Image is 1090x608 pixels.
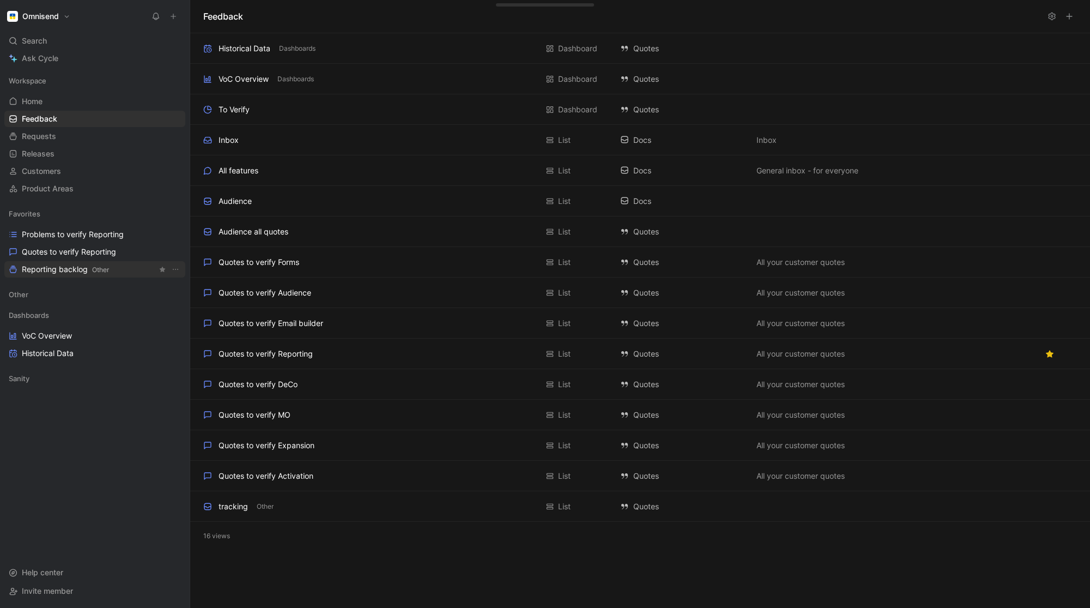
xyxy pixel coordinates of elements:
button: Dashboards [275,74,316,84]
span: Problems to verify Reporting [22,229,124,240]
button: All your customer quotes [754,256,847,269]
span: Requests [22,131,56,142]
div: Audience all quotesList QuotesView actions [190,216,1090,247]
span: Favorites [9,208,40,219]
button: Inbox [754,134,779,147]
div: Quotes to verify ReportingList QuotesAll your customer quotesView actions [190,339,1090,369]
div: Quotes to verify DeCo [219,378,298,391]
span: Quotes to verify Reporting [22,246,116,257]
div: Quotes to verify Activation [219,469,313,483]
div: Dashboard [558,42,597,55]
div: List [558,347,571,360]
span: Ask Cycle [22,52,58,65]
div: Quotes [620,256,746,269]
button: All your customer quotes [754,347,847,360]
div: Quotes [620,469,746,483]
span: All your customer quotes [756,317,845,330]
a: Feedback [4,111,185,127]
button: All your customer quotes [754,378,847,391]
div: VoC Overview [219,73,269,86]
div: Quotes [620,225,746,238]
span: All your customer quotes [756,286,845,299]
div: Docs [620,134,746,147]
span: Other [9,289,28,300]
div: Inbox [219,134,239,147]
div: Quotes [620,347,746,360]
span: Customers [22,166,61,177]
a: Releases [4,146,185,162]
button: All your customer quotes [754,317,847,330]
div: Quotes [620,317,746,330]
div: tracking [219,500,248,513]
a: Historical Data [4,345,185,362]
div: List [558,256,571,269]
button: All your customer quotes [754,408,847,422]
div: Sanity [4,370,185,387]
span: Invite member [22,586,73,595]
div: Quotes to verify Expansion [219,439,314,452]
div: Dashboard [558,73,597,86]
div: AudienceList DocsView actions [190,186,1090,216]
span: Sanity [9,373,29,384]
div: Quotes to verify Reporting [219,347,313,360]
div: To VerifyDashboard QuotesView actions [190,94,1090,125]
div: Other [4,286,185,306]
div: List [558,134,571,147]
div: Quotes [620,103,746,116]
button: OmnisendOmnisend [4,9,73,24]
span: VoC Overview [22,330,72,341]
div: Favorites [4,206,185,222]
div: All features [219,164,258,177]
span: Feedback [22,113,57,124]
div: Quotes to verify MO [219,408,290,422]
span: Inbox [756,134,777,147]
div: List [558,195,571,208]
span: Historical Data [22,348,74,359]
a: VoC Overview [4,328,185,344]
span: All your customer quotes [756,256,845,269]
span: Other [257,501,274,512]
div: 16 views [190,522,1090,550]
span: Releases [22,148,55,159]
div: Search [4,33,185,49]
div: All featuresList DocsGeneral inbox - for everyoneView actions [190,155,1090,186]
span: All your customer quotes [756,347,845,360]
span: Other [92,266,109,274]
div: Workspace [4,73,185,89]
a: Home [4,93,185,110]
div: List [558,317,571,330]
div: Docs [620,195,746,208]
span: All your customer quotes [756,469,845,483]
button: Dashboards [277,44,318,53]
div: Quotes to verify FormsList QuotesAll your customer quotesView actions [190,247,1090,278]
div: Quotes to verify Email builderList QuotesAll your customer quotesView actions [190,308,1090,339]
div: Quotes to verify DeCoList QuotesAll your customer quotesView actions [190,369,1090,400]
div: List [558,439,571,452]
div: List [558,225,571,238]
div: Audience all quotes [219,225,288,238]
div: To Verify [219,103,250,116]
span: General inbox - for everyone [756,164,858,177]
img: Omnisend [7,11,18,22]
div: List [558,500,571,513]
span: All your customer quotes [756,408,845,422]
div: Invite member [4,583,185,599]
div: Quotes [620,439,746,452]
h1: Omnisend [22,11,59,21]
button: View actions [170,264,181,275]
div: Quotes [620,42,746,55]
div: Quotes to verify Email builder [219,317,323,330]
span: Home [22,96,43,107]
span: Help center [22,568,63,577]
span: All your customer quotes [756,378,845,391]
a: Quotes to verify Reporting [4,244,185,260]
div: Audience [219,195,252,208]
button: All your customer quotes [754,469,847,483]
div: Dashboards [4,307,185,323]
span: Search [22,34,47,47]
span: All your customer quotes [756,439,845,452]
span: Reporting backlog [22,264,109,275]
div: Docs [620,164,746,177]
span: Dashboards [277,74,314,85]
div: VoC OverviewDashboardsDashboard QuotesView actions [190,64,1090,94]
